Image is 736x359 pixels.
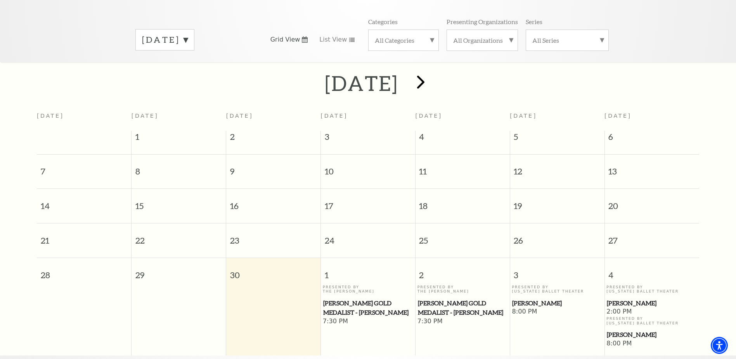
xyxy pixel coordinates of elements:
span: 21 [37,223,131,250]
p: Categories [368,17,398,26]
p: Presented By The [PERSON_NAME] [323,285,413,294]
span: 30 [226,258,320,285]
span: Grid View [270,35,300,44]
p: Presenting Organizations [447,17,518,26]
span: 18 [416,189,510,216]
span: 2 [416,258,510,285]
span: 7:30 PM [323,317,413,326]
span: 19 [510,189,604,216]
span: 26 [510,223,604,250]
p: Presented By [US_STATE] Ballet Theater [512,285,602,294]
span: 6 [605,131,699,146]
span: 2 [226,131,320,146]
span: 1 [321,258,415,285]
th: [DATE] [37,108,132,131]
span: 22 [132,223,226,250]
span: 25 [416,223,510,250]
span: 11 [416,155,510,181]
span: 4 [605,258,699,285]
p: Series [526,17,542,26]
span: 7:30 PM [417,317,508,326]
span: 27 [605,223,699,250]
span: 14 [37,189,131,216]
span: 2:00 PM [606,308,697,316]
span: [PERSON_NAME] Gold Medalist - [PERSON_NAME] [323,298,413,317]
span: 1 [132,131,226,146]
span: 9 [226,155,320,181]
label: All Organizations [453,36,511,44]
h2: [DATE] [325,71,398,96]
div: Accessibility Menu [711,337,728,354]
button: next [405,70,434,97]
span: 20 [605,189,699,216]
span: 8:00 PM [512,308,602,316]
span: [PERSON_NAME] [607,330,697,340]
span: 28 [37,258,131,285]
span: 4 [416,131,510,146]
span: [PERSON_NAME] [512,298,602,308]
label: All Categories [375,36,432,44]
span: [DATE] [321,113,348,119]
p: Presented By The [PERSON_NAME] [417,285,508,294]
span: [DATE] [604,113,632,119]
span: 13 [605,155,699,181]
span: 3 [510,258,604,285]
p: Presented By [US_STATE] Ballet Theater [606,285,697,294]
label: [DATE] [142,34,188,46]
span: 15 [132,189,226,216]
span: 3 [321,131,415,146]
span: [DATE] [226,113,253,119]
span: [DATE] [510,113,537,119]
span: 29 [132,258,226,285]
span: 16 [226,189,320,216]
span: 17 [321,189,415,216]
span: 10 [321,155,415,181]
span: [DATE] [132,113,159,119]
span: 5 [510,131,604,146]
span: 24 [321,223,415,250]
span: 7 [37,155,131,181]
span: 8 [132,155,226,181]
label: All Series [532,36,602,44]
span: [DATE] [415,113,442,119]
span: [PERSON_NAME] Gold Medalist - [PERSON_NAME] [418,298,507,317]
span: List View [319,35,347,44]
span: 8:00 PM [606,340,697,348]
span: [PERSON_NAME] [607,298,697,308]
p: Presented By [US_STATE] Ballet Theater [606,316,697,325]
span: 12 [510,155,604,181]
span: 23 [226,223,320,250]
